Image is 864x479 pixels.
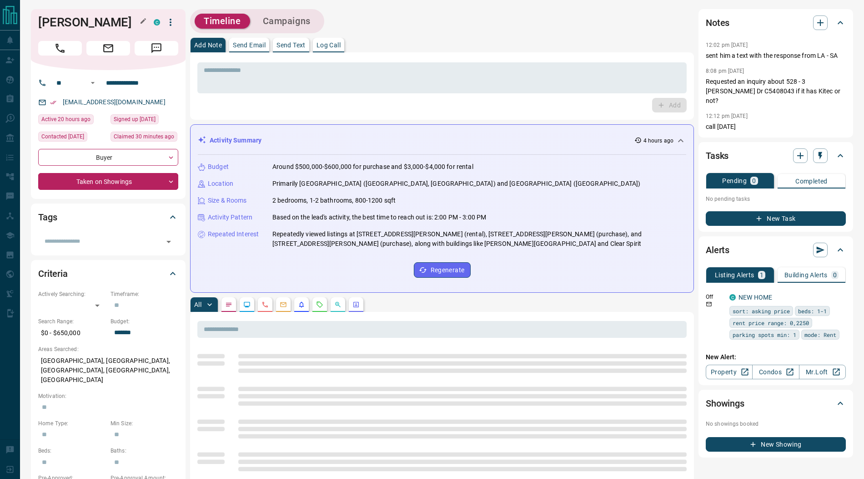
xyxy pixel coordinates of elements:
p: Budget: [111,317,178,326]
button: Open [162,235,175,248]
button: Open [87,77,98,88]
a: Mr.Loft [799,365,846,379]
p: Repeated Interest [208,229,259,239]
div: Activity Summary4 hours ago [198,132,686,149]
h2: Tasks [706,148,728,163]
svg: Notes [225,301,232,308]
div: condos.ca [729,294,736,301]
svg: Requests [316,301,323,308]
p: Off [706,293,724,301]
span: Signed up [DATE] [114,115,156,124]
span: Message [135,41,178,56]
a: Condos [752,365,799,379]
p: 12:02 pm [DATE] [706,42,748,48]
p: Motivation: [38,392,178,400]
p: 0 [752,178,756,184]
h1: [PERSON_NAME] [38,15,140,30]
span: Email [86,41,130,56]
p: Min Size: [111,419,178,428]
p: All [194,301,201,308]
p: 0 [833,272,837,278]
h2: Tags [38,210,57,224]
p: Home Type: [38,419,106,428]
p: Baths: [111,447,178,455]
p: Add Note [194,42,222,48]
p: [GEOGRAPHIC_DATA], [GEOGRAPHIC_DATA], [GEOGRAPHIC_DATA], [GEOGRAPHIC_DATA], [GEOGRAPHIC_DATA] [38,353,178,387]
p: Listing Alerts [715,272,754,278]
h2: Criteria [38,266,68,281]
span: mode: Rent [804,330,836,339]
div: Mon Oct 13 2025 [38,114,106,127]
p: sent him a text with the response from LA - SA [706,51,846,61]
a: [EMAIL_ADDRESS][DOMAIN_NAME] [63,98,166,106]
span: Active 20 hours ago [41,115,90,124]
svg: Opportunities [334,301,342,308]
svg: Lead Browsing Activity [243,301,251,308]
p: Requested an inquiry about 528 - 3 [PERSON_NAME] Dr C5408043 if it has Kitec or not? [706,77,846,106]
svg: Email Verified [50,99,56,106]
span: beds: 1-1 [798,306,827,316]
button: Regenerate [414,262,471,278]
p: 2 bedrooms, 1-2 bathrooms, 800-1200 sqft [272,196,396,205]
p: Beds: [38,447,106,455]
svg: Agent Actions [352,301,360,308]
p: Repeatedly viewed listings at [STREET_ADDRESS][PERSON_NAME] (rental), [STREET_ADDRESS][PERSON_NAM... [272,229,686,249]
p: Activity Pattern [208,213,252,222]
p: Building Alerts [784,272,828,278]
p: Send Text [276,42,306,48]
p: Activity Summary [210,136,261,145]
span: sort: asking price [733,306,790,316]
p: No pending tasks [706,192,846,206]
div: Wed Jan 31 2024 [38,132,106,144]
p: Size & Rooms [208,196,247,205]
p: New Alert: [706,352,846,362]
div: Tags [38,206,178,228]
p: Actively Searching: [38,290,106,298]
div: Criteria [38,263,178,285]
p: Pending [722,178,747,184]
p: call [DATE] [706,122,846,132]
p: Log Call [316,42,341,48]
svg: Calls [261,301,269,308]
div: Tasks [706,145,846,167]
p: Budget [208,162,229,172]
p: No showings booked [706,420,846,428]
p: Search Range: [38,317,106,326]
button: New Showing [706,437,846,452]
p: Completed [795,178,828,184]
span: parking spots min: 1 [733,330,796,339]
button: New Task [706,211,846,226]
p: Timeframe: [111,290,178,298]
div: Tue Oct 14 2025 [111,132,178,144]
button: Timeline [195,14,250,29]
p: 12:12 pm [DATE] [706,113,748,119]
a: Property [706,365,753,379]
p: Areas Searched: [38,345,178,353]
span: Claimed 30 minutes ago [114,132,174,141]
p: Location [208,179,233,189]
div: Buyer [38,149,178,166]
h2: Notes [706,15,729,30]
p: Send Email [233,42,266,48]
svg: Email [706,301,712,307]
div: Showings [706,392,846,414]
div: Taken on Showings [38,173,178,190]
button: Campaigns [254,14,320,29]
p: 8:08 pm [DATE] [706,68,744,74]
p: 4 hours ago [643,137,673,145]
svg: Emails [280,301,287,308]
p: Primarily [GEOGRAPHIC_DATA] ([GEOGRAPHIC_DATA], [GEOGRAPHIC_DATA]) and [GEOGRAPHIC_DATA] ([GEOGRA... [272,179,640,189]
span: Contacted [DATE] [41,132,84,141]
p: Around $500,000-$600,000 for purchase and $3,000-$4,000 for rental [272,162,473,172]
span: Call [38,41,82,56]
div: Mon Feb 27 2017 [111,114,178,127]
p: 1 [760,272,764,278]
a: NEW HOME [738,294,772,301]
p: $0 - $650,000 [38,326,106,341]
svg: Listing Alerts [298,301,305,308]
p: Based on the lead's activity, the best time to reach out is: 2:00 PM - 3:00 PM [272,213,486,222]
div: Alerts [706,239,846,261]
h2: Showings [706,396,744,411]
div: Notes [706,12,846,34]
h2: Alerts [706,243,729,257]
